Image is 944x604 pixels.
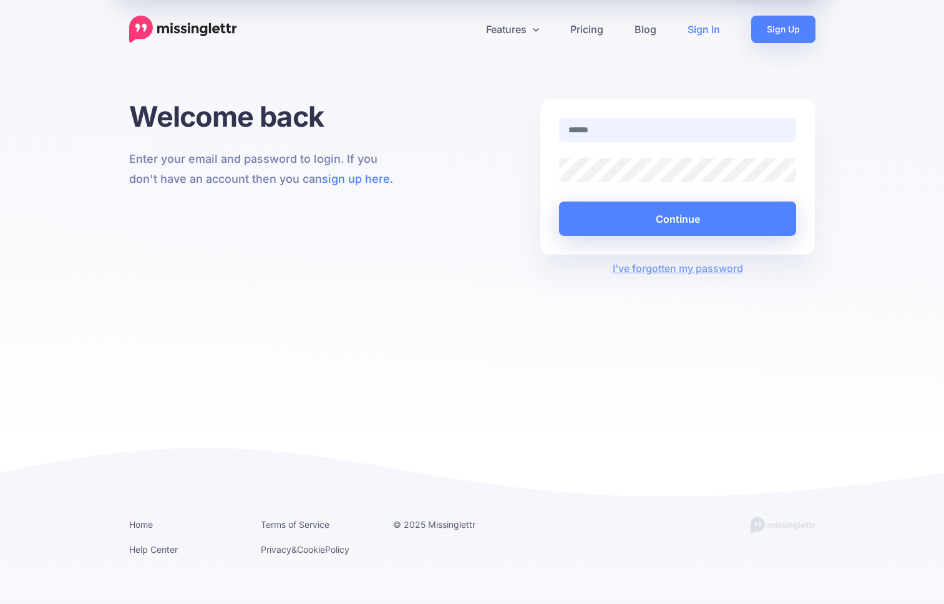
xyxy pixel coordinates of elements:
[559,202,797,236] button: Continue
[555,16,619,43] a: Pricing
[129,149,404,189] p: Enter your email and password to login. If you don't have an account then you can .
[751,16,815,43] a: Sign Up
[129,99,404,134] h1: Welcome back
[613,262,743,275] a: I've forgotten my password
[672,16,736,43] a: Sign In
[322,172,390,185] a: sign up here
[261,544,291,555] a: Privacy
[297,544,325,555] a: Cookie
[129,544,178,555] a: Help Center
[470,16,555,43] a: Features
[129,519,153,530] a: Home
[261,542,374,557] li: & Policy
[619,16,672,43] a: Blog
[393,517,507,532] li: © 2025 Missinglettr
[261,519,329,530] a: Terms of Service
